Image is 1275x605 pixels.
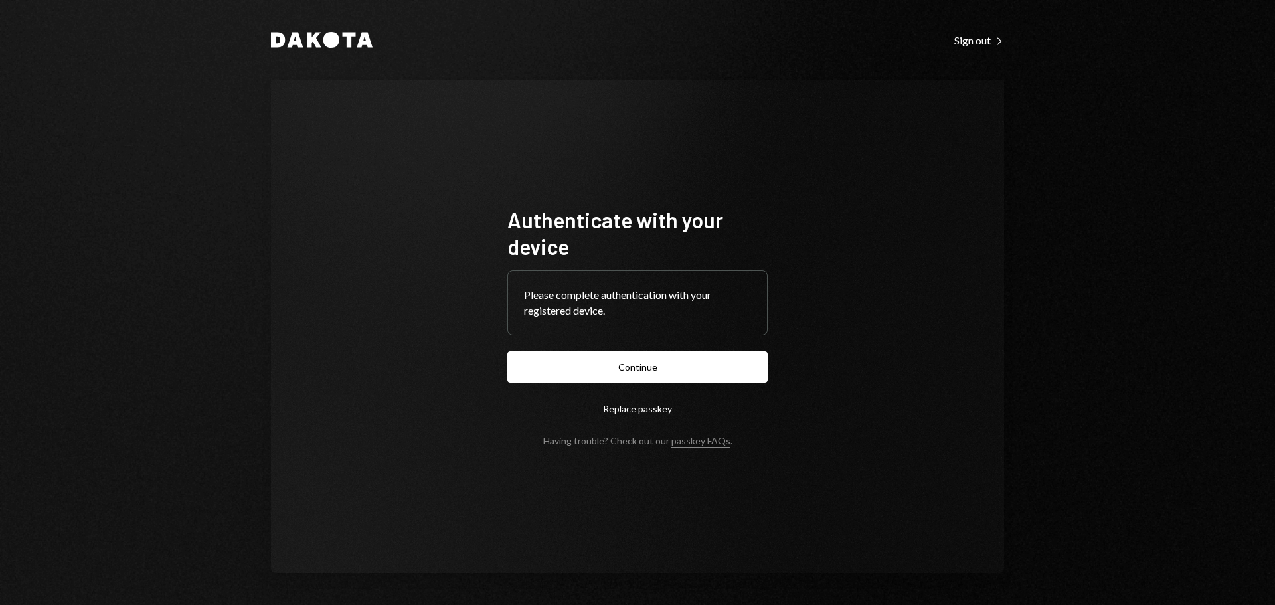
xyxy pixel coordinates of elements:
[954,34,1004,47] div: Sign out
[507,351,768,383] button: Continue
[954,33,1004,47] a: Sign out
[543,435,732,446] div: Having trouble? Check out our .
[671,435,730,448] a: passkey FAQs
[507,207,768,260] h1: Authenticate with your device
[507,393,768,424] button: Replace passkey
[524,287,751,319] div: Please complete authentication with your registered device.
